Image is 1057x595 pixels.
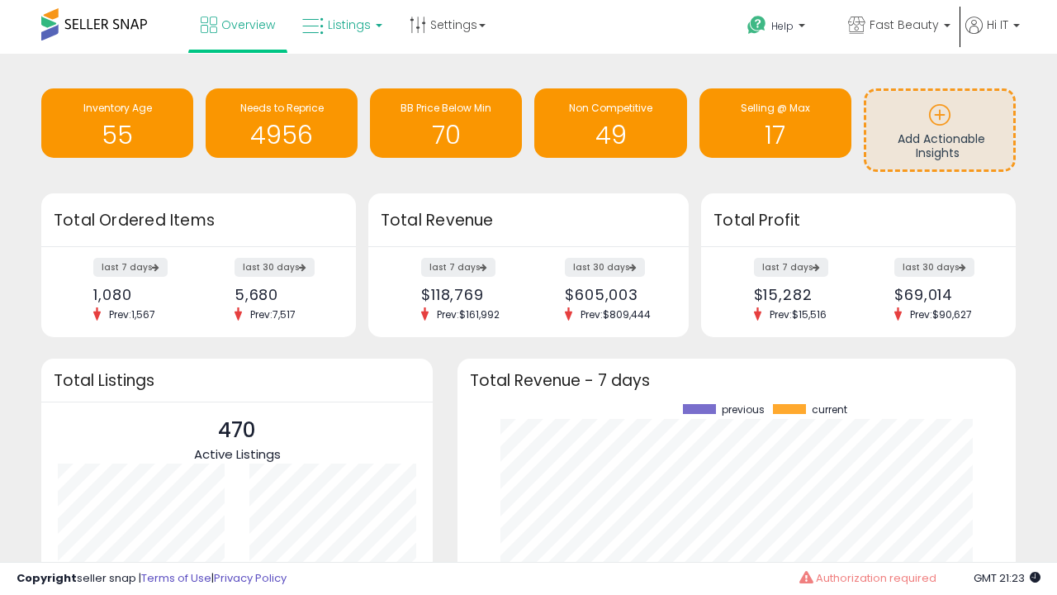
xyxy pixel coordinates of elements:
[894,286,987,303] div: $69,014
[378,121,514,149] h1: 70
[421,258,495,277] label: last 7 days
[866,91,1013,169] a: Add Actionable Insights
[569,101,652,115] span: Non Competitive
[543,121,678,149] h1: 49
[572,307,659,321] span: Prev: $809,444
[194,415,281,446] p: 470
[421,286,516,303] div: $118,769
[699,88,851,158] a: Selling @ Max 17
[370,88,522,158] a: BB Price Below Min 70
[565,258,645,277] label: last 30 days
[206,88,358,158] a: Needs to Reprice 4956
[17,571,287,587] div: seller snap | |
[902,307,980,321] span: Prev: $90,627
[565,286,660,303] div: $605,003
[54,374,420,387] h3: Total Listings
[221,17,275,33] span: Overview
[754,258,828,277] label: last 7 days
[214,570,287,586] a: Privacy Policy
[214,121,349,149] h1: 4956
[54,209,344,232] h3: Total Ordered Items
[741,101,810,115] span: Selling @ Max
[965,17,1020,54] a: Hi IT
[429,307,508,321] span: Prev: $161,992
[83,101,152,115] span: Inventory Age
[235,258,315,277] label: last 30 days
[734,2,833,54] a: Help
[747,15,767,36] i: Get Help
[235,286,327,303] div: 5,680
[328,17,371,33] span: Listings
[754,286,846,303] div: $15,282
[17,570,77,586] strong: Copyright
[870,17,939,33] span: Fast Beauty
[141,570,211,586] a: Terms of Use
[50,121,185,149] h1: 55
[194,445,281,463] span: Active Listings
[708,121,843,149] h1: 17
[812,404,847,416] span: current
[401,101,491,115] span: BB Price Below Min
[722,404,765,416] span: previous
[898,131,985,162] span: Add Actionable Insights
[242,307,304,321] span: Prev: 7,517
[240,101,324,115] span: Needs to Reprice
[41,88,193,158] a: Inventory Age 55
[381,209,676,232] h3: Total Revenue
[534,88,686,158] a: Non Competitive 49
[470,374,1003,387] h3: Total Revenue - 7 days
[101,307,164,321] span: Prev: 1,567
[761,307,835,321] span: Prev: $15,516
[894,258,974,277] label: last 30 days
[93,258,168,277] label: last 7 days
[713,209,1003,232] h3: Total Profit
[987,17,1008,33] span: Hi IT
[771,19,794,33] span: Help
[974,570,1040,586] span: 2025-08-11 21:23 GMT
[93,286,186,303] div: 1,080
